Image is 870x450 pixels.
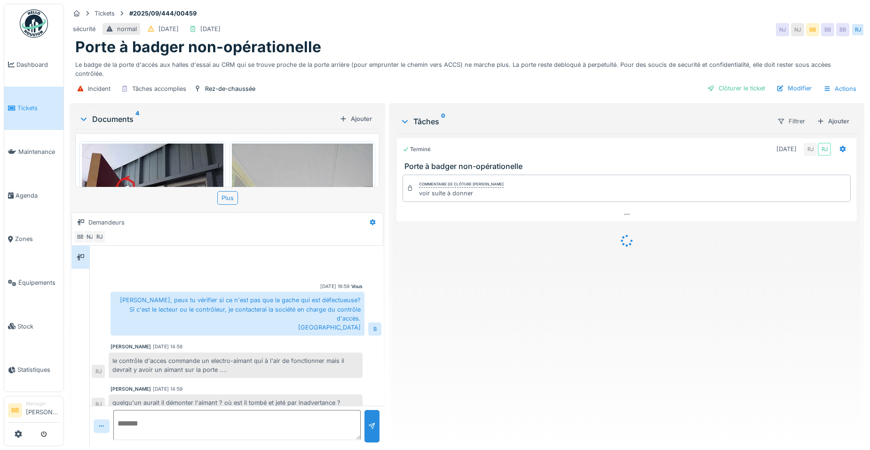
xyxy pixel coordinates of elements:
a: BB Manager[PERSON_NAME] [8,400,60,423]
a: Zones [4,217,63,261]
div: RJ [92,365,105,378]
div: Ajouter [336,112,376,125]
span: Maintenance [18,147,60,156]
div: voir suite à donner [419,189,504,198]
img: Badge_color-CXgf-gQk.svg [20,9,48,38]
li: [PERSON_NAME] [26,400,60,420]
h1: Porte à badger non-opérationelle [75,38,321,56]
div: B [368,322,381,336]
div: RJ [851,23,864,36]
div: [DATE] 14:58 [153,343,182,350]
div: Documents [79,113,336,125]
a: Agenda [4,174,63,217]
li: BB [8,403,22,418]
div: Terminé [403,145,431,153]
div: Vous [351,283,363,290]
div: [DATE] [200,24,221,33]
div: RJ [93,230,106,243]
sup: 0 [441,116,445,127]
div: [DATE] 14:59 [153,386,182,393]
div: normal [117,24,137,33]
a: Statistiques [4,348,63,392]
div: BB [821,23,834,36]
div: Le badge de la porte d'accés aux halles d'essai au CRM qui se trouve proche de la porte arrière (... [75,56,859,78]
a: Équipements [4,261,63,305]
img: rfdgedv1l7dyy6co21d1k6v86ycd [232,144,373,332]
div: Tâches [400,116,769,127]
div: Tickets [95,9,115,18]
div: BB [806,23,819,36]
sup: 4 [135,113,139,125]
img: hg5zsnh1htzv4l7y7mbhoxbf1j8x [82,144,223,245]
span: Tickets [17,104,60,112]
h3: Porte à badger non-opérationelle [404,162,853,171]
div: Demandeurs [88,218,125,227]
div: NJ [83,230,96,243]
span: Dashboard [16,60,60,69]
a: Stock [4,305,63,348]
strong: #2025/09/444/00459 [126,9,200,18]
div: RJ [818,143,831,156]
div: Manager [26,400,60,407]
div: RJ [92,398,105,411]
a: Dashboard [4,43,63,87]
div: [DATE] 16:59 [320,283,349,290]
div: Clôturer le ticket [704,82,769,95]
div: BB [74,230,87,243]
span: Stock [17,322,60,331]
div: Incident [88,84,111,93]
div: Modifier [773,82,815,95]
div: quelqu'un aurait il démonter l'aimant ? où est il tombé et jeté par inadvertance ? [109,394,363,411]
div: [DATE] [158,24,179,33]
span: Équipements [18,278,60,287]
span: Agenda [16,191,60,200]
div: Actions [819,82,861,96]
div: NJ [776,23,789,36]
div: Filtrer [773,114,809,128]
div: NJ [791,23,804,36]
div: [PERSON_NAME] [111,343,151,350]
span: Statistiques [17,365,60,374]
div: le contrôle d'acces commande un electro-aimant qui à l'air de fonctionner mais il devrait y avoir... [109,353,363,378]
span: Zones [15,234,60,243]
a: Maintenance [4,130,63,174]
div: RJ [804,143,817,156]
div: Ajouter [813,115,853,128]
div: Rez-de-chaussée [205,84,255,93]
div: [PERSON_NAME] [111,386,151,393]
div: BB [836,23,849,36]
div: Plus [217,191,238,205]
div: sécurité [73,24,95,33]
div: [DATE] [776,145,797,153]
div: Commentaire de clôture [PERSON_NAME] [419,181,504,188]
div: Tâches accomplies [132,84,186,93]
div: [PERSON_NAME], peux tu vérifier si ce n'est pas que la gache qui est défectueuse? Si c'est le lec... [111,292,364,336]
a: Tickets [4,87,63,130]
